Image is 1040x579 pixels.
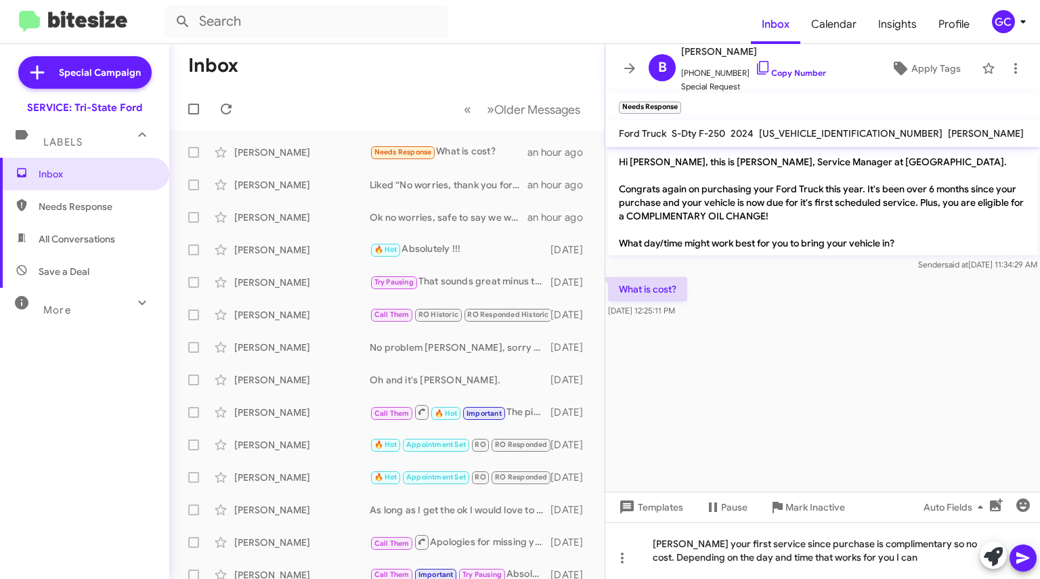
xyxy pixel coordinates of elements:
div: [PERSON_NAME] your first service since purchase is complimentary so no cost. Depending on the day... [605,522,1040,579]
div: [PERSON_NAME] [234,471,370,484]
span: RO Responded Historic [467,310,548,319]
span: Templates [616,495,683,519]
div: [PERSON_NAME] [234,406,370,419]
span: said at [945,259,968,270]
div: Ok no worries, safe to say we wont be seeing you for service needs. If you are ever in the area a... [370,211,527,224]
span: [PERSON_NAME] [681,43,826,60]
div: [DATE] [550,536,594,549]
span: Call Them [374,570,410,579]
button: Mark Inactive [758,495,856,519]
input: Search [164,5,448,38]
span: 🔥 Hot [374,440,397,449]
span: Labels [43,136,83,148]
span: Special Campaign [59,66,141,79]
div: [DATE] [550,276,594,289]
div: [PERSON_NAME] [234,308,370,322]
button: Previous [456,95,479,123]
span: Appointment Set [406,473,466,481]
button: Apply Tags [875,56,975,81]
div: [PERSON_NAME] [234,341,370,354]
button: Templates [605,495,694,519]
a: Special Campaign [18,56,152,89]
span: Call Them [374,539,410,548]
span: RO [475,473,485,481]
div: an hour ago [527,146,594,159]
div: an hour ago [527,211,594,224]
span: S-Dty F-250 [672,127,725,140]
div: [PERSON_NAME] [234,536,370,549]
span: RO [475,440,485,449]
div: [PERSON_NAME] [234,373,370,387]
p: Hi [PERSON_NAME], this is [PERSON_NAME], Service Manager at [GEOGRAPHIC_DATA]. Congrats again on ... [608,150,1037,255]
span: Profile [928,5,980,44]
div: [PERSON_NAME] [234,243,370,257]
h1: Inbox [188,55,238,77]
div: [PERSON_NAME] [234,503,370,517]
span: Try Pausing [374,278,414,286]
span: Needs Response [39,200,154,213]
span: More [43,304,71,316]
a: Calendar [800,5,867,44]
span: [DATE] 12:25:11 PM [608,305,675,316]
span: [PERSON_NAME] [948,127,1024,140]
nav: Page navigation example [456,95,588,123]
div: [DATE] [550,373,594,387]
div: Oh and it's [PERSON_NAME]. [370,373,550,387]
div: [PERSON_NAME] [234,211,370,224]
div: [PERSON_NAME] [234,276,370,289]
button: Next [479,95,588,123]
div: As long as I get the ok I would love to do that for you [PERSON_NAME], Let me run that up the fla... [370,503,550,517]
a: Copy Number [755,68,826,78]
span: [PHONE_NUMBER] [681,60,826,80]
span: RO Responded [495,473,547,481]
span: 🔥 Hot [374,245,397,254]
div: GC [992,10,1015,33]
div: [PERSON_NAME] [234,438,370,452]
div: [DATE] [550,471,594,484]
span: Auto Fields [924,495,989,519]
span: Call Them [374,409,410,418]
span: Appointment Set [406,440,466,449]
span: Sender [DATE] 11:34:29 AM [918,259,1037,270]
button: Pause [694,495,758,519]
span: Pause [721,495,747,519]
button: Auto Fields [913,495,999,519]
span: [US_VEHICLE_IDENTIFICATION_NUMBER] [759,127,942,140]
div: Yes sir [370,469,550,485]
div: That sounds great minus the working part, hopefully you can enjoy the scenery and weather while n... [370,274,550,290]
div: an hour ago [527,178,594,192]
span: Try Pausing [462,570,502,579]
span: Mark Inactive [785,495,845,519]
div: Ok I completely understand that, just let us know if we can ever help. [370,307,550,322]
div: Nevermind [PERSON_NAME], I see we have you scheduled for pick up/delivery from your [STREET_ADDRE... [370,437,550,452]
span: Important [418,570,454,579]
span: Older Messages [494,102,580,117]
a: Inbox [751,5,800,44]
button: GC [980,10,1025,33]
p: What is cost? [608,277,687,301]
span: Special Request [681,80,826,93]
div: What is cost? [370,144,527,160]
span: 2024 [731,127,754,140]
div: [PERSON_NAME] [234,146,370,159]
span: RO Responded [495,440,547,449]
div: [DATE] [550,406,594,419]
span: Ford Truck [619,127,666,140]
div: No problem [PERSON_NAME], sorry to disturb you. I understand performing your own maintenance, if ... [370,341,550,354]
div: SERVICE: Tri-State Ford [27,101,142,114]
div: [DATE] [550,243,594,257]
div: [DATE] [550,341,594,354]
span: « [464,101,471,118]
span: Needs Response [374,148,432,156]
div: [DATE] [550,308,594,322]
span: All Conversations [39,232,115,246]
a: Insights [867,5,928,44]
div: Liked “No worries, thank you for the reply and update! If you are ever in the area and need assis... [370,178,527,192]
div: [DATE] [550,438,594,452]
span: RO Historic [418,310,458,319]
span: Important [467,409,502,418]
span: Apply Tags [911,56,961,81]
span: Call Them [374,310,410,319]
